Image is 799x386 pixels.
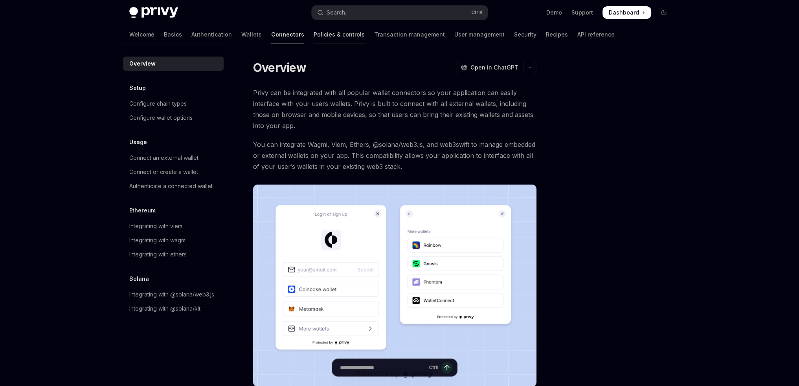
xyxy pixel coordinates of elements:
[129,167,198,177] div: Connect or create a wallet
[571,9,593,16] a: Support
[253,60,306,75] h1: Overview
[129,181,213,191] div: Authenticate a connected wallet
[123,233,224,247] a: Integrating with wagmi
[470,64,518,71] span: Open in ChatGPT
[271,25,304,44] a: Connectors
[129,25,154,44] a: Welcome
[123,151,224,165] a: Connect an external wallet
[129,59,156,68] div: Overview
[314,25,365,44] a: Policies & controls
[191,25,232,44] a: Authentication
[129,236,187,245] div: Integrating with wagmi
[123,97,224,111] a: Configure chain types
[327,8,349,17] div: Search...
[253,87,536,131] span: Privy can be integrated with all popular wallet connectors so your application can easily interfa...
[129,113,193,123] div: Configure wallet options
[312,5,488,20] button: Open search
[609,9,639,16] span: Dashboard
[374,25,445,44] a: Transaction management
[129,221,182,231] div: Integrating with viem
[129,7,178,18] img: dark logo
[129,206,156,215] h5: Ethereum
[471,9,483,16] span: Ctrl K
[123,179,224,193] a: Authenticate a connected wallet
[129,304,200,313] div: Integrating with @solana/kit
[164,25,182,44] a: Basics
[514,25,536,44] a: Security
[546,9,562,16] a: Demo
[123,287,224,302] a: Integrating with @solana/web3.js
[253,139,536,172] span: You can integrate Wagmi, Viem, Ethers, @solana/web3.js, and web3swift to manage embedded or exter...
[123,247,224,262] a: Integrating with ethers
[241,25,262,44] a: Wallets
[129,153,198,163] div: Connect an external wallet
[129,274,149,284] h5: Solana
[129,250,187,259] div: Integrating with ethers
[454,25,505,44] a: User management
[129,290,214,299] div: Integrating with @solana/web3.js
[123,57,224,71] a: Overview
[658,6,670,19] button: Toggle dark mode
[123,219,224,233] a: Integrating with viem
[602,6,651,19] a: Dashboard
[123,111,224,125] a: Configure wallet options
[577,25,615,44] a: API reference
[123,165,224,179] a: Connect or create a wallet
[546,25,568,44] a: Recipes
[340,359,426,376] input: Ask a question...
[129,137,147,147] h5: Usage
[123,302,224,316] a: Integrating with @solana/kit
[129,99,187,108] div: Configure chain types
[129,83,146,93] h5: Setup
[456,61,523,74] button: Open in ChatGPT
[441,362,452,373] button: Send message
